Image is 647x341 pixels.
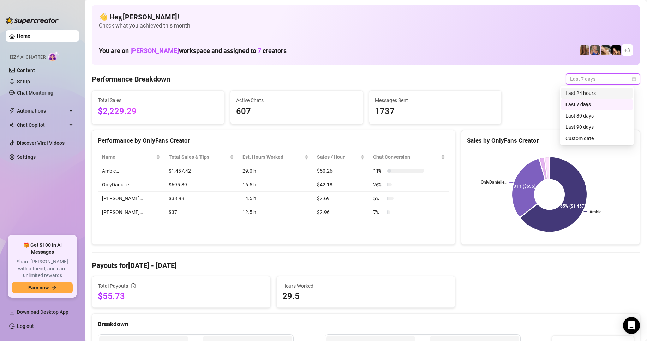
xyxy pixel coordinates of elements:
[131,283,136,288] span: info-circle
[164,205,238,219] td: $37
[98,96,218,104] span: Total Sales
[561,121,633,133] div: Last 90 days
[99,12,633,22] h4: 👋 Hey, [PERSON_NAME] !
[373,181,384,189] span: 26 %
[9,108,15,114] span: thunderbolt
[481,180,507,185] text: OnlyDanielle…
[98,164,164,178] td: Ambie…
[17,67,35,73] a: Content
[565,101,628,108] div: Last 7 days
[601,45,611,55] img: OnlyDanielle
[92,261,640,270] h4: Payouts for [DATE] - [DATE]
[9,122,14,127] img: Chat Copilot
[98,291,265,302] span: $55.73
[561,99,633,110] div: Last 7 days
[373,195,384,202] span: 5 %
[6,17,59,24] img: logo-BBDzfeDw.svg
[17,309,68,315] span: Download Desktop App
[164,192,238,205] td: $38.98
[17,119,67,131] span: Chat Copilot
[236,96,357,104] span: Active Chats
[98,105,218,118] span: $2,229.29
[17,154,36,160] a: Settings
[624,46,630,54] span: + 3
[9,309,15,315] span: download
[313,192,369,205] td: $2.69
[580,45,589,55] img: daniellerose
[313,150,369,164] th: Sales / Hour
[589,209,604,214] text: Ambie…
[313,205,369,219] td: $2.96
[623,317,640,334] div: Open Intercom Messenger
[565,112,628,120] div: Last 30 days
[373,208,384,216] span: 7 %
[10,54,46,61] span: Izzy AI Chatter
[238,205,313,219] td: 12.5 h
[590,45,600,55] img: Ambie
[17,140,65,146] a: Discover Viral Videos
[632,77,636,81] span: calendar
[561,110,633,121] div: Last 30 days
[317,153,359,161] span: Sales / Hour
[98,205,164,219] td: [PERSON_NAME]…
[17,90,53,96] a: Chat Monitoring
[565,123,628,131] div: Last 90 days
[258,47,261,54] span: 7
[565,89,628,97] div: Last 24 hours
[561,88,633,99] div: Last 24 hours
[164,164,238,178] td: $1,457.42
[102,153,155,161] span: Name
[48,51,59,61] img: AI Chatter
[99,47,287,55] h1: You are on workspace and assigned to creators
[17,323,34,329] a: Log out
[98,150,164,164] th: Name
[373,153,439,161] span: Chat Conversion
[164,150,238,164] th: Total Sales & Tips
[375,105,496,118] span: 1737
[369,150,449,164] th: Chat Conversion
[313,178,369,192] td: $42.18
[238,192,313,205] td: 14.5 h
[12,282,73,293] button: Earn nowarrow-right
[12,242,73,256] span: 🎁 Get $100 in AI Messages
[98,192,164,205] td: [PERSON_NAME]…
[17,79,30,84] a: Setup
[164,178,238,192] td: $695.89
[12,258,73,279] span: Share [PERSON_NAME] with a friend, and earn unlimited rewards
[313,164,369,178] td: $50.26
[17,33,30,39] a: Home
[611,45,621,55] img: Brittany️‍
[28,285,49,291] span: Earn now
[169,153,228,161] span: Total Sales & Tips
[373,167,384,175] span: 11 %
[282,291,449,302] span: 29.5
[92,74,170,84] h4: Performance Breakdown
[561,133,633,144] div: Custom date
[99,22,633,30] span: Check what you achieved this month
[565,134,628,142] div: Custom date
[98,136,449,145] div: Performance by OnlyFans Creator
[98,282,128,290] span: Total Payouts
[98,319,634,329] div: Breakdown
[238,164,313,178] td: 29.0 h
[98,178,164,192] td: OnlyDanielle…
[236,105,357,118] span: 607
[130,47,179,54] span: [PERSON_NAME]
[467,136,634,145] div: Sales by OnlyFans Creator
[238,178,313,192] td: 16.5 h
[242,153,303,161] div: Est. Hours Worked
[375,96,496,104] span: Messages Sent
[570,74,636,84] span: Last 7 days
[17,105,67,116] span: Automations
[282,282,449,290] span: Hours Worked
[52,285,56,290] span: arrow-right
